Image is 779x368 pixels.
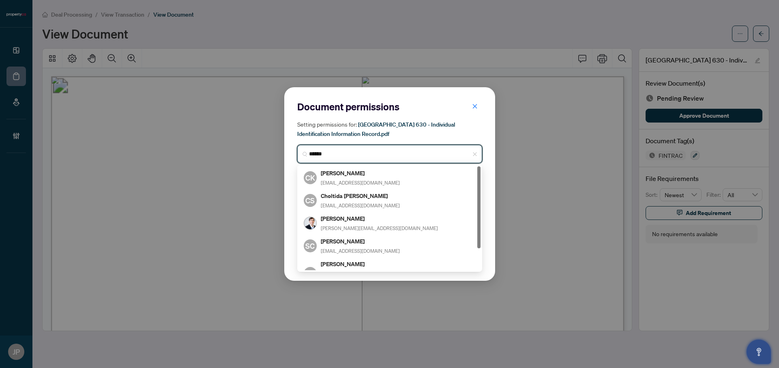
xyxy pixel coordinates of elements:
span: close [472,152,477,157]
span: [EMAIL_ADDRESS][DOMAIN_NAME] [321,180,400,186]
span: [GEOGRAPHIC_DATA] 630 - Individual Identification Information Record.pdf [297,121,455,138]
h5: [PERSON_NAME] [321,214,438,223]
h5: [PERSON_NAME] [321,168,400,178]
h5: [PERSON_NAME] [321,259,476,269]
span: SC [305,240,315,252]
span: close [472,103,478,109]
img: search_icon [303,152,307,157]
span: CK [305,172,315,183]
img: Profile Icon [304,217,316,229]
span: [EMAIL_ADDRESS][DOMAIN_NAME] [321,248,400,254]
span: [PERSON_NAME][EMAIL_ADDRESS][DOMAIN_NAME] [321,225,438,231]
h5: Setting permissions for: [297,120,482,138]
h5: [PERSON_NAME] [321,237,400,246]
span: CS [305,195,315,206]
span: SJ [307,268,314,279]
h2: Document permissions [297,100,482,113]
button: Open asap [747,340,771,364]
h5: Choltida [PERSON_NAME] [321,191,400,200]
span: [EMAIL_ADDRESS][DOMAIN_NAME] [321,202,400,209]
